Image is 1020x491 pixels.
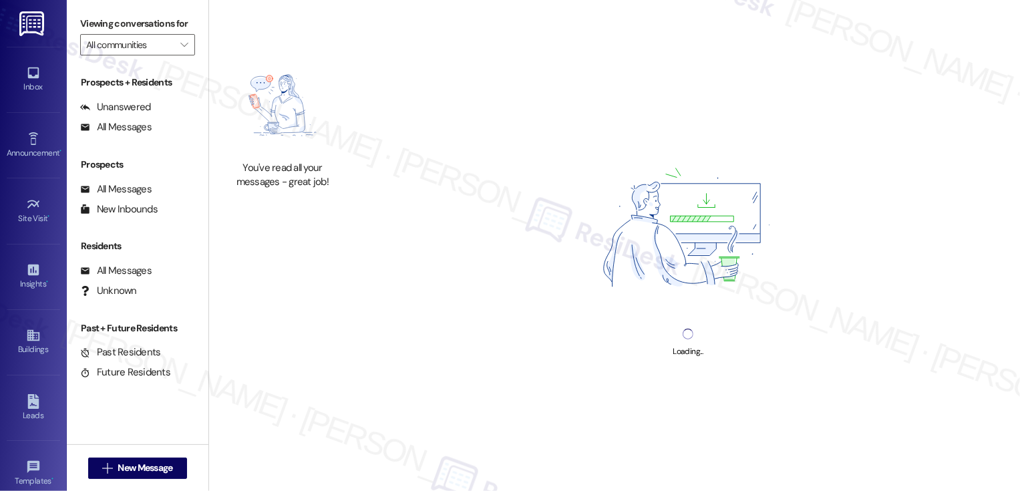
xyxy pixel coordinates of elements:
[59,146,61,156] span: •
[180,39,188,50] i: 
[80,284,137,298] div: Unknown
[7,324,60,360] a: Buildings
[7,259,60,295] a: Insights •
[48,212,50,221] span: •
[224,161,341,190] div: You've read all your messages - great job!
[80,365,170,379] div: Future Residents
[224,56,341,154] img: empty-state
[67,321,208,335] div: Past + Future Residents
[673,345,703,359] div: Loading...
[88,458,187,479] button: New Message
[80,345,161,359] div: Past Residents
[67,158,208,172] div: Prospects
[19,11,47,36] img: ResiDesk Logo
[7,61,60,98] a: Inbox
[80,13,195,34] label: Viewing conversations for
[80,202,158,216] div: New Inbounds
[67,75,208,90] div: Prospects + Residents
[7,193,60,229] a: Site Visit •
[80,182,152,196] div: All Messages
[7,390,60,426] a: Leads
[51,474,53,484] span: •
[67,239,208,253] div: Residents
[80,100,151,114] div: Unanswered
[80,120,152,134] div: All Messages
[102,463,112,474] i: 
[118,461,172,475] span: New Message
[46,277,48,287] span: •
[86,34,174,55] input: All communities
[80,264,152,278] div: All Messages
